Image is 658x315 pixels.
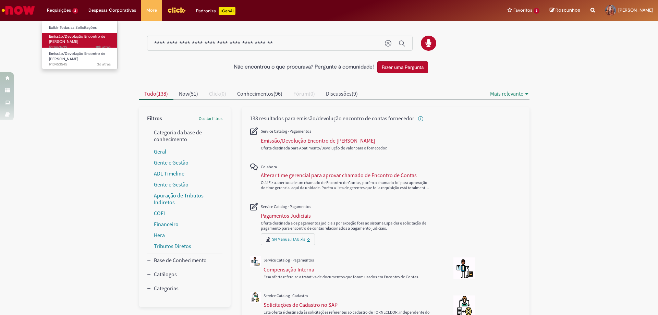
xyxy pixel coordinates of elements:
span: Rascunhos [556,7,580,13]
button: Fazer uma Pergunta [377,61,428,73]
span: 3d atrás [97,62,111,67]
a: Rascunhos [550,7,580,14]
span: [PERSON_NAME] [618,7,653,13]
a: Aberto R13463639 : Emissão/Devolução Encontro de Contas Fornecedor [42,33,118,48]
a: Aberto R13453545 : Emissão/Devolução Encontro de Contas Fornecedor [42,50,118,65]
span: More [146,7,157,14]
a: Exibir Todas as Solicitações [42,24,118,32]
span: Emissão/Devolução Encontro de [PERSON_NAME] [49,51,105,62]
span: 2 [72,8,78,14]
span: R13463639 [49,45,111,50]
span: 18h atrás [96,45,111,50]
div: Padroniza [196,7,235,15]
h2: Não encontrou o que procurava? Pergunte à comunidade! [234,64,374,70]
img: ServiceNow [1,3,36,17]
span: Emissão/Devolução Encontro de [PERSON_NAME] [49,34,105,45]
p: +GenAi [219,7,235,15]
span: Despesas Corporativas [88,7,136,14]
span: Favoritos [513,7,532,14]
span: 3 [534,8,539,14]
time: 27/08/2025 16:23:40 [97,62,111,67]
ul: Requisições [42,21,118,69]
time: 29/08/2025 16:53:35 [96,45,111,50]
img: click_logo_yellow_360x200.png [167,5,186,15]
span: R13453545 [49,62,111,67]
span: Requisições [47,7,71,14]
